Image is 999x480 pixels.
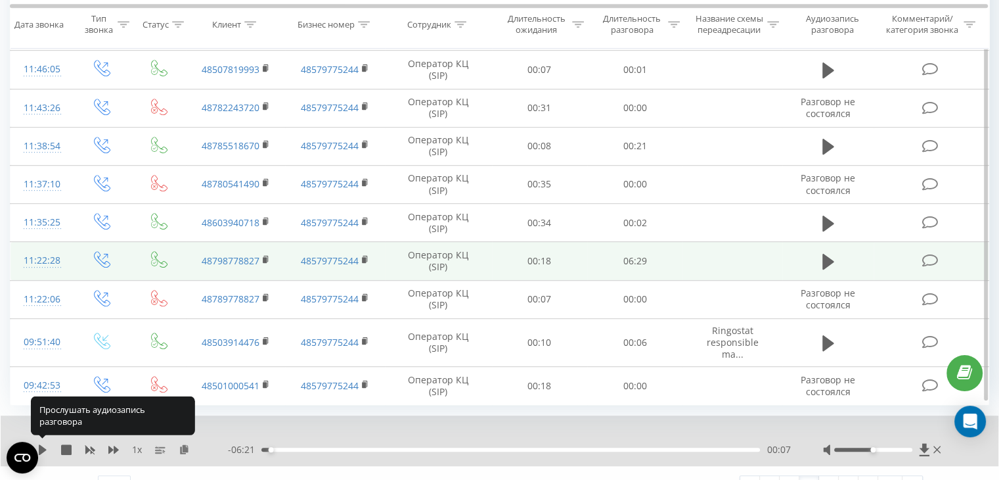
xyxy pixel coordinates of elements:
td: 00:00 [587,89,682,127]
a: 48785518670 [202,139,259,152]
td: 00:31 [492,89,587,127]
td: Оператор КЦ (SIP) [385,165,492,203]
div: Клиент [212,19,241,30]
td: Оператор КЦ (SIP) [385,204,492,242]
a: 48603940718 [202,216,259,229]
a: 48503914476 [202,336,259,348]
span: 00:07 [766,443,790,456]
div: Accessibility label [269,447,274,452]
td: 00:00 [587,280,682,318]
span: 1 x [132,443,142,456]
a: 48579775244 [301,216,359,229]
a: 48579775244 [301,178,359,190]
div: Длительность разговора [599,14,665,36]
a: 48579775244 [301,63,359,76]
td: 00:02 [587,204,682,242]
td: 00:00 [587,367,682,405]
div: Длительность ожидания [504,14,569,36]
div: 11:43:26 [24,95,58,121]
span: Ringostat responsible ma... [707,324,759,360]
td: Оператор КЦ (SIP) [385,51,492,89]
td: Оператор КЦ (SIP) [385,280,492,318]
div: 11:46:05 [24,57,58,82]
span: Разговор не состоялся [801,95,855,120]
div: 11:35:25 [24,210,58,235]
div: Название схемы переадресации [695,14,764,36]
div: 11:38:54 [24,133,58,159]
a: 48782243720 [202,101,259,114]
button: Open CMP widget [7,442,38,473]
td: 00:01 [587,51,682,89]
a: 48579775244 [301,101,359,114]
td: 00:21 [587,127,682,165]
a: 48579775244 [301,379,359,392]
div: 11:22:06 [24,287,58,312]
td: Оператор КЦ (SIP) [385,318,492,367]
td: 00:18 [492,367,587,405]
div: Прослушать аудиозапись разговора [31,396,195,435]
span: Разговор не состоялся [801,287,855,311]
a: 48507819993 [202,63,259,76]
div: 09:51:40 [24,329,58,355]
span: Разговор не состоялся [801,373,855,398]
td: 06:29 [587,242,682,280]
td: Оператор КЦ (SIP) [385,89,492,127]
div: 11:22:28 [24,248,58,274]
div: 09:42:53 [24,373,58,398]
div: Сотрудник [407,19,451,30]
a: 48780541490 [202,178,259,190]
a: 48579775244 [301,139,359,152]
div: Статус [143,19,169,30]
div: Open Intercom Messenger [954,406,986,437]
td: 00:08 [492,127,587,165]
div: Аудиозапись разговора [794,14,871,36]
div: Тип звонка [83,14,114,36]
a: 48789778827 [202,293,259,305]
div: Accessibility label [870,447,876,452]
td: 00:18 [492,242,587,280]
div: Комментарий/категория звонка [883,14,960,36]
div: 11:37:10 [24,172,58,197]
td: Оператор КЦ (SIP) [385,242,492,280]
td: 00:00 [587,165,682,203]
td: 00:35 [492,165,587,203]
a: 48579775244 [301,336,359,348]
a: 48798778827 [202,254,259,267]
a: 48579775244 [301,254,359,267]
td: Оператор КЦ (SIP) [385,127,492,165]
a: 48501000541 [202,379,259,392]
a: 48579775244 [301,293,359,305]
span: Разговор не состоялся [801,172,855,196]
td: Оператор КЦ (SIP) [385,367,492,405]
td: 00:07 [492,280,587,318]
td: 00:34 [492,204,587,242]
td: 00:06 [587,318,682,367]
td: 00:07 [492,51,587,89]
span: - 06:21 [228,443,261,456]
div: Бизнес номер [298,19,355,30]
td: 00:10 [492,318,587,367]
div: Дата звонка [14,19,64,30]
